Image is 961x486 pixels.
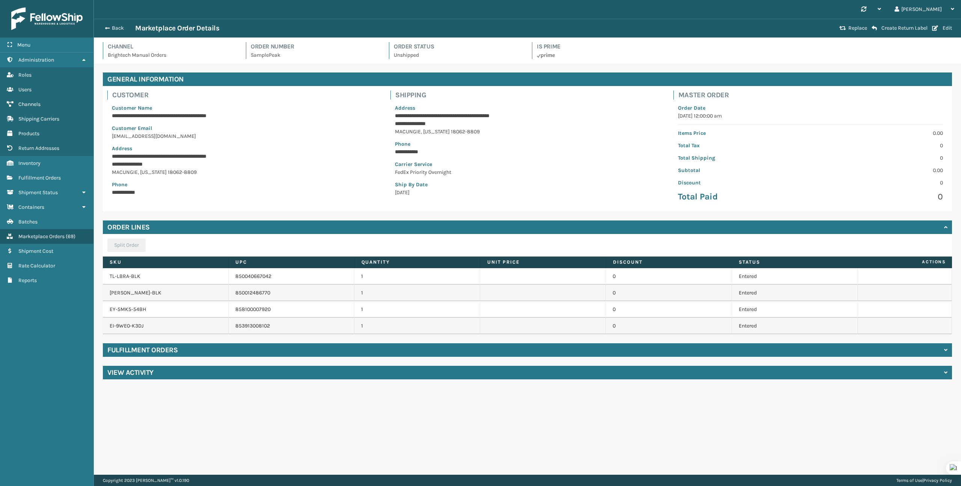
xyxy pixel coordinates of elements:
span: Batches [18,219,38,225]
p: Brightech Manual Orders [108,51,237,59]
p: Customer Email [112,124,377,132]
a: TL-LBRA-BLK [110,273,140,279]
p: 0.00 [815,129,943,137]
td: 1 [354,285,480,301]
p: 0 [815,142,943,149]
h4: Is Prime [537,42,666,51]
td: 850040667042 [229,268,354,285]
td: 0 [606,268,732,285]
p: Discount [678,179,806,187]
i: Create Return Label [872,25,877,31]
span: Fulfillment Orders [18,175,61,181]
p: 0 [815,191,943,202]
span: Products [18,130,39,137]
span: Roles [18,72,32,78]
i: Replace [839,26,846,31]
h4: Order Status [394,42,523,51]
p: Total Paid [678,191,806,202]
p: [DATE] [395,189,660,196]
span: Shipment Status [18,189,58,196]
p: FedEx Priority Overnight [395,168,660,176]
h4: Order Lines [107,223,150,232]
a: [PERSON_NAME]-BLK [110,290,161,296]
button: Create Return Label [869,25,930,32]
span: Inventory [18,160,41,166]
p: Phone [112,181,377,189]
label: Discount [613,259,725,266]
h4: General Information [103,72,952,86]
h4: Customer [112,91,381,100]
button: Edit [930,25,954,32]
p: Customer Name [112,104,377,112]
h4: Shipping [395,91,664,100]
p: 0 [815,154,943,162]
label: SKU [110,259,221,266]
span: Shipment Cost [18,248,53,254]
td: Entered [732,318,858,334]
p: [DATE] 12:00:00 am [678,112,943,120]
span: Actions [860,256,951,268]
span: Administration [18,57,54,63]
td: 858100007920 [229,301,354,318]
h4: Order Number [251,42,380,51]
a: Terms of Use [896,478,922,483]
button: Replace [837,25,869,32]
span: Address [395,105,415,111]
td: 853913008102 [229,318,354,334]
label: Status [739,259,851,266]
p: 0 [815,179,943,187]
p: [EMAIL_ADDRESS][DOMAIN_NAME] [112,132,377,140]
td: Entered [732,285,858,301]
span: Address [112,145,132,152]
td: Entered [732,301,858,318]
h3: Marketplace Order Details [135,24,219,33]
p: MACUNGIE , [US_STATE] 18062-8809 [395,128,660,136]
p: Copyright 2023 [PERSON_NAME]™ v 1.0.190 [103,475,189,486]
span: Users [18,86,32,93]
label: UPC [235,259,347,266]
p: Total Tax [678,142,806,149]
p: MACUNGIE , [US_STATE] 18062-8809 [112,168,377,176]
label: Unit Price [487,259,599,266]
h4: Fulfillment Orders [107,346,178,355]
span: Containers [18,204,44,210]
i: Edit [932,26,938,31]
td: 0 [606,285,732,301]
span: Reports [18,277,37,284]
button: Back [101,25,135,32]
a: EY-5MK5-54BH [110,306,146,312]
span: Shipping Carriers [18,116,59,122]
td: 1 [354,301,480,318]
p: Subtotal [678,166,806,174]
p: Carrier Service [395,160,660,168]
p: 0.00 [815,166,943,174]
p: Unshipped [394,51,523,59]
td: 850012486770 [229,285,354,301]
span: Channels [18,101,41,107]
div: | [896,475,952,486]
h4: Channel [108,42,237,51]
p: Items Price [678,129,806,137]
td: Entered [732,268,858,285]
span: Rate Calculator [18,263,55,269]
button: Split Order [107,238,146,252]
label: Quantity [362,259,473,266]
span: Marketplace Orders [18,233,65,240]
p: Ship By Date [395,181,660,189]
p: Order Date [678,104,943,112]
td: 1 [354,268,480,285]
td: 0 [606,301,732,318]
span: Return Addresses [18,145,59,151]
a: EI-9WE0-K3DJ [110,323,144,329]
span: ( 69 ) [66,233,75,240]
td: 0 [606,318,732,334]
img: logo [11,8,83,30]
h4: Master Order [678,91,947,100]
h4: View Activity [107,368,154,377]
p: Total Shipping [678,154,806,162]
span: Menu [17,42,30,48]
td: 1 [354,318,480,334]
p: SamplePeak [251,51,380,59]
p: Phone [395,140,660,148]
a: Privacy Policy [923,478,952,483]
